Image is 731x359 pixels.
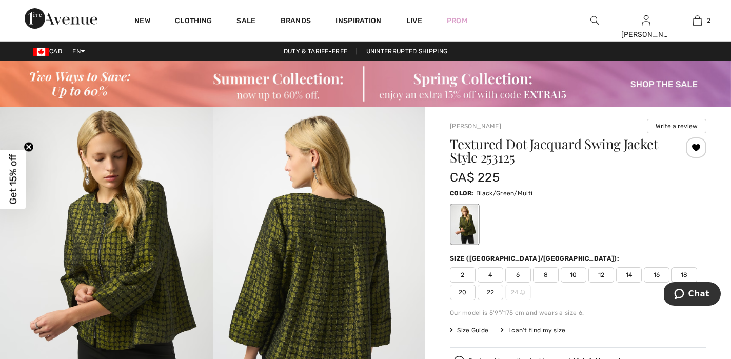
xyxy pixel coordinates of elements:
[450,308,706,317] div: Our model is 5'9"/175 cm and wears a size 6.
[621,29,671,40] div: [PERSON_NAME]
[671,267,697,283] span: 18
[476,190,532,197] span: Black/Green/Multi
[505,267,531,283] span: 6
[406,15,422,26] a: Live
[450,170,500,185] span: CA$ 225
[236,16,255,27] a: Sale
[644,267,669,283] span: 16
[672,14,722,27] a: 2
[175,16,212,27] a: Clothing
[707,16,710,25] span: 2
[33,48,66,55] span: CAD
[33,48,49,56] img: Canadian Dollar
[478,267,503,283] span: 4
[533,267,559,283] span: 8
[447,15,467,26] a: Prom
[281,16,311,27] a: Brands
[451,205,478,244] div: Black/Green/Multi
[647,119,706,133] button: Write a review
[561,267,586,283] span: 10
[505,285,531,300] span: 24
[642,14,650,27] img: My Info
[588,267,614,283] span: 12
[450,326,488,335] span: Size Guide
[478,285,503,300] span: 22
[450,137,664,164] h1: Textured Dot Jacquard Swing Jacket Style 253125
[520,290,525,295] img: ring-m.svg
[616,267,642,283] span: 14
[450,190,474,197] span: Color:
[501,326,565,335] div: I can't find my size
[450,267,476,283] span: 2
[335,16,381,27] span: Inspiration
[7,154,19,205] span: Get 15% off
[450,254,621,263] div: Size ([GEOGRAPHIC_DATA]/[GEOGRAPHIC_DATA]):
[693,14,702,27] img: My Bag
[590,14,599,27] img: search the website
[450,123,501,130] a: [PERSON_NAME]
[642,15,650,25] a: Sign In
[450,285,476,300] span: 20
[134,16,150,27] a: New
[25,8,97,29] img: 1ère Avenue
[664,282,721,308] iframe: Opens a widget where you can chat to one of our agents
[24,142,34,152] button: Close teaser
[72,48,85,55] span: EN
